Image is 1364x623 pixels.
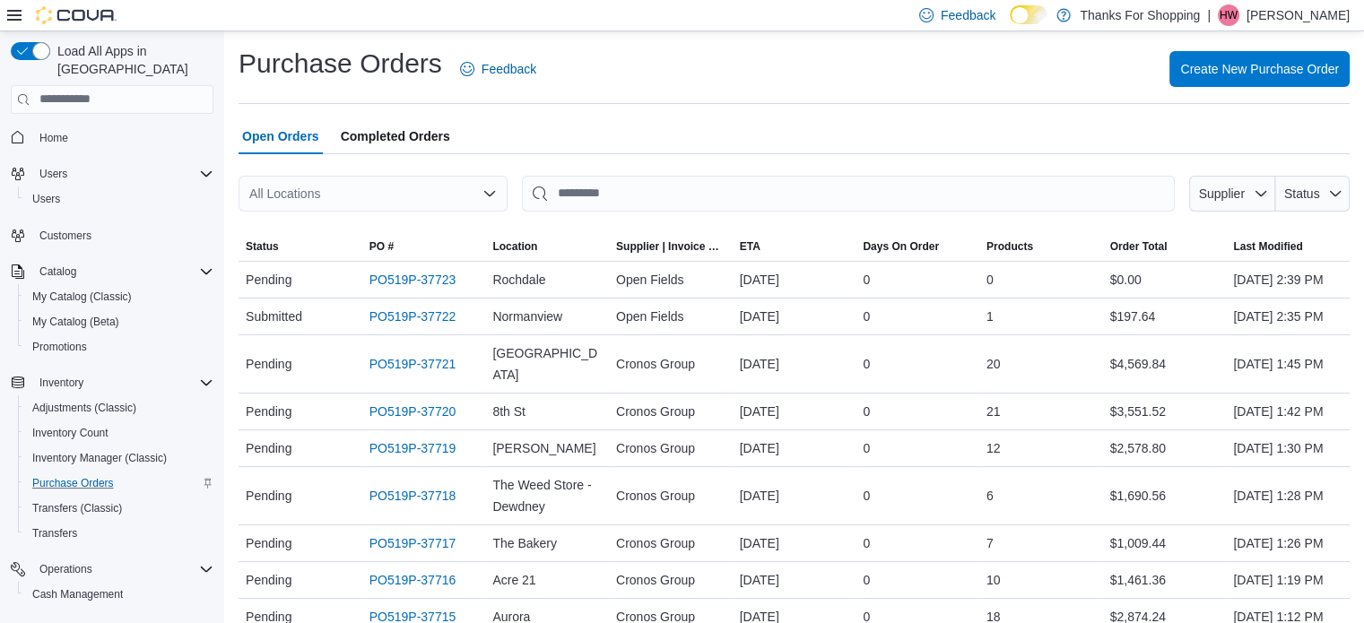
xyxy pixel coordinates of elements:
button: Transfers [18,521,221,546]
span: Products [986,239,1033,254]
a: Promotions [25,336,94,358]
button: Catalog [4,259,221,284]
span: Feedback [482,60,536,78]
span: Customers [39,229,91,243]
div: Location [492,239,537,254]
a: Purchase Orders [25,472,121,494]
span: [PERSON_NAME] [492,437,595,459]
span: Customers [32,224,213,247]
div: Open Fields [609,299,733,334]
span: Create New Purchase Order [1180,60,1339,78]
span: Promotions [25,336,213,358]
span: Inventory [39,376,83,390]
p: | [1207,4,1211,26]
span: 0 [863,353,870,375]
span: 0 [863,401,870,422]
span: The Bakery [492,532,557,554]
a: PO519P-37716 [369,569,456,591]
span: Dark Mode [1010,24,1011,25]
span: Transfers [32,526,77,541]
span: 7 [986,532,994,554]
span: Inventory Manager (Classic) [25,447,213,469]
span: Status [246,239,279,254]
span: Pending [246,569,291,591]
div: [DATE] [733,562,856,598]
button: Create New Purchase Order [1169,51,1350,87]
div: [DATE] 2:39 PM [1226,262,1350,298]
button: Operations [32,558,100,580]
span: Order Total [1110,239,1168,254]
a: Home [32,127,75,149]
span: Submitted [246,306,302,327]
div: [DATE] [733,299,856,334]
div: [DATE] 1:28 PM [1226,478,1350,514]
button: Supplier [1189,176,1275,212]
span: [GEOGRAPHIC_DATA] [492,342,602,385]
div: $1,461.36 [1103,562,1227,598]
button: Location [485,232,609,261]
a: My Catalog (Classic) [25,286,139,307]
span: Pending [246,353,291,375]
button: Supplier | Invoice Number [609,232,733,261]
span: Completed Orders [341,118,450,154]
div: Cronos Group [609,525,733,561]
span: 21 [986,401,1001,422]
button: Home [4,125,221,151]
span: 0 [863,437,870,459]
button: Users [18,186,221,212]
div: [DATE] [733,525,856,561]
div: [DATE] 2:35 PM [1226,299,1350,334]
div: $0.00 [1103,262,1227,298]
button: Operations [4,557,221,582]
div: [DATE] [733,262,856,298]
span: PO # [369,239,394,254]
span: 8th St [492,401,526,422]
span: HW [1220,4,1238,26]
div: [DATE] 1:19 PM [1226,562,1350,598]
span: Status [1284,186,1320,201]
a: PO519P-37722 [369,306,456,327]
span: Rochdale [492,269,545,290]
div: $2,578.80 [1103,430,1227,466]
button: Days On Order [856,232,979,261]
span: 12 [986,437,1001,459]
a: PO519P-37719 [369,437,456,459]
div: Cronos Group [609,346,733,382]
button: Products [979,232,1103,261]
span: Catalog [39,264,76,279]
a: Inventory Count [25,422,116,444]
span: Operations [32,558,213,580]
a: PO519P-37723 [369,269,456,290]
a: PO519P-37720 [369,401,456,422]
span: Last Modified [1233,239,1302,254]
button: Catalog [32,261,83,282]
div: Open Fields [609,262,733,298]
div: [DATE] [733,430,856,466]
span: Pending [246,485,291,506]
div: Hannah Waugh [1218,4,1239,26]
h1: Purchase Orders [239,46,442,82]
span: Inventory Manager (Classic) [32,451,167,465]
span: Inventory Count [25,422,213,444]
div: $4,569.84 [1103,346,1227,382]
button: Inventory [32,372,91,394]
span: Catalog [32,261,213,282]
div: [DATE] 1:30 PM [1226,430,1350,466]
span: Users [39,167,67,181]
span: Supplier [1199,186,1245,201]
button: Cash Management [18,582,221,607]
button: PO # [362,232,486,261]
div: [DATE] [733,394,856,429]
span: My Catalog (Classic) [32,290,132,304]
span: 0 [863,269,870,290]
span: Inventory [32,372,213,394]
div: Cronos Group [609,394,733,429]
button: Inventory [4,370,221,395]
a: PO519P-37718 [369,485,456,506]
span: 0 [986,269,994,290]
a: Inventory Manager (Classic) [25,447,174,469]
span: Pending [246,532,291,554]
button: Order Total [1103,232,1227,261]
button: Users [4,161,221,186]
span: Open Orders [242,118,319,154]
